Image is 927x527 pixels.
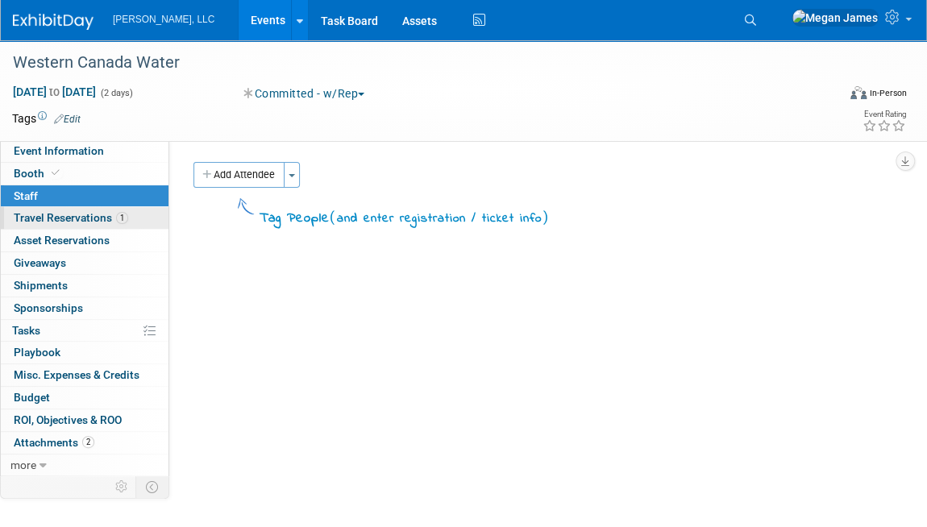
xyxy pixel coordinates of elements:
span: Shipments [14,279,68,292]
td: Tags [12,110,81,127]
div: Western Canada Water [7,48,819,77]
td: Personalize Event Tab Strip [108,476,136,497]
span: and enter registration / ticket info [337,210,542,227]
span: Sponsorships [14,301,83,314]
span: Travel Reservations [14,211,128,224]
a: Staff [1,185,168,207]
a: Misc. Expenses & Credits [1,364,168,386]
img: Megan James [792,9,879,27]
span: (2 days) [99,88,133,98]
a: Event Information [1,140,168,162]
a: Budget [1,387,168,409]
button: Add Attendee [193,162,285,188]
span: ) [542,209,549,225]
a: Travel Reservations1 [1,207,168,229]
a: ROI, Objectives & ROO [1,409,168,431]
span: ( [330,209,337,225]
span: Booth [14,167,63,180]
span: Attachments [14,436,94,449]
span: Playbook [14,346,60,359]
span: [DATE] [DATE] [12,85,97,99]
span: ROI, Objectives & ROO [14,413,122,426]
span: 2 [82,436,94,448]
span: 1 [116,212,128,224]
span: Staff [14,189,38,202]
span: Asset Reservations [14,234,110,247]
a: Booth [1,163,168,185]
div: Event Rating [863,110,906,118]
div: In-Person [869,87,907,99]
span: to [47,85,62,98]
span: Misc. Expenses & Credits [14,368,139,381]
span: Tasks [12,324,40,337]
a: Giveaways [1,252,168,274]
a: Sponsorships [1,297,168,319]
a: Tasks [1,320,168,342]
img: Format-Inperson.png [850,86,867,99]
a: Attachments2 [1,432,168,454]
td: Toggle Event Tabs [136,476,169,497]
span: Event Information [14,144,104,157]
a: more [1,454,168,476]
a: Playbook [1,342,168,363]
a: Shipments [1,275,168,297]
span: Budget [14,391,50,404]
button: Committed - w/Rep [239,85,371,102]
span: Giveaways [14,256,66,269]
div: Event Format [768,84,908,108]
i: Booth reservation complete [52,168,60,177]
a: Edit [54,114,81,125]
img: ExhibitDay [13,14,94,30]
div: Tag People [260,207,549,229]
a: Asset Reservations [1,230,168,251]
span: [PERSON_NAME], LLC [113,14,214,25]
span: more [10,459,36,471]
